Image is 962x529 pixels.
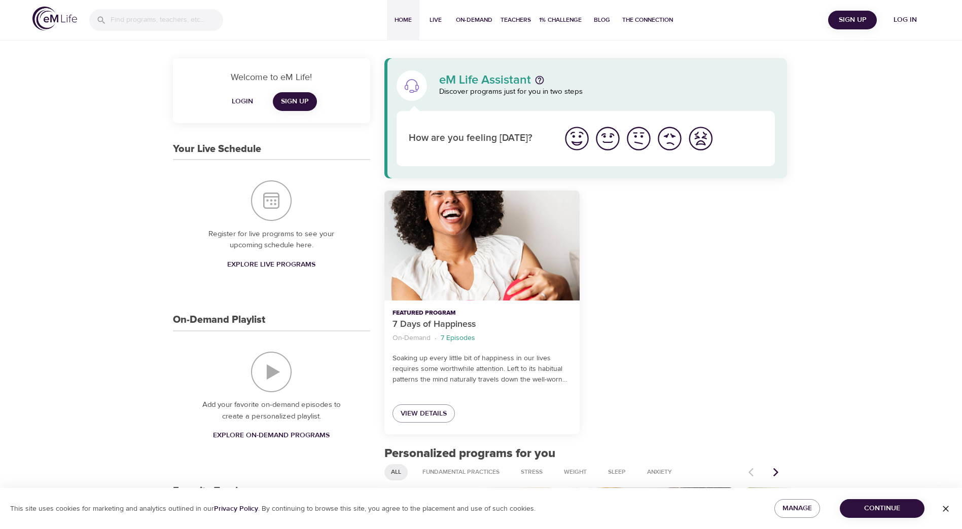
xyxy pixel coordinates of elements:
span: On-Demand [456,15,492,25]
span: Anxiety [641,468,678,476]
img: bad [656,125,684,153]
span: Sign Up [281,95,309,108]
span: 1% Challenge [539,15,582,25]
img: ok [625,125,653,153]
h3: On-Demand Playlist [173,314,265,326]
button: Sign Up [828,11,877,29]
button: I'm feeling bad [654,123,685,154]
span: View Details [401,407,447,420]
button: I'm feeling great [561,123,592,154]
span: Continue [848,502,916,515]
span: Explore On-Demand Programs [213,429,330,442]
button: Continue [840,499,924,518]
p: 7 Episodes [441,333,475,344]
a: Privacy Policy [214,504,258,513]
span: Login [230,95,255,108]
button: I'm feeling worst [685,123,716,154]
h3: Favorite Teachers [173,485,256,497]
span: Blog [590,15,614,25]
span: Explore Live Programs [227,258,315,271]
span: Home [391,15,415,25]
div: Sleep [601,464,632,480]
img: great [563,125,591,153]
a: Explore Live Programs [223,255,319,274]
button: I'm feeling ok [623,123,654,154]
img: good [594,125,622,153]
p: On-Demand [393,333,431,344]
div: Fundamental Practices [416,464,506,480]
div: Weight [557,464,593,480]
nav: breadcrumb [393,331,572,345]
div: Stress [514,464,549,480]
p: Soaking up every little bit of happiness in our lives requires some worthwhile attention. Left to... [393,353,572,385]
img: logo [32,7,77,30]
button: Login [226,92,259,111]
img: On-Demand Playlist [251,352,292,392]
p: Add your favorite on-demand episodes to create a personalized playlist. [193,399,350,422]
span: All [385,468,407,476]
p: Discover programs just for you in two steps [439,86,775,98]
button: 7 Days of Happiness [384,191,580,300]
div: All [384,464,408,480]
img: Your Live Schedule [251,180,292,221]
span: Teachers [501,15,531,25]
button: I'm feeling good [592,123,623,154]
h3: Your Live Schedule [173,143,261,155]
span: Live [423,15,448,25]
p: How are you feeling [DATE]? [409,131,549,146]
span: Manage [782,502,812,515]
a: Sign Up [273,92,317,111]
p: 7 Days of Happiness [393,318,572,331]
button: Manage [774,499,820,518]
span: The Connection [622,15,673,25]
button: Next items [765,461,787,483]
span: Weight [558,468,593,476]
div: Anxiety [640,464,679,480]
button: Log in [881,11,930,29]
span: Stress [515,468,549,476]
input: Find programs, teachers, etc... [111,9,223,31]
span: Sign Up [832,14,873,26]
img: eM Life Assistant [404,78,420,94]
p: eM Life Assistant [439,74,531,86]
p: Featured Program [393,309,572,318]
a: Explore On-Demand Programs [209,426,334,445]
p: Register for live programs to see your upcoming schedule here. [193,229,350,251]
p: Welcome to eM Life! [185,70,358,84]
h2: Personalized programs for you [384,446,788,461]
a: View Details [393,404,455,423]
span: Log in [885,14,925,26]
span: Fundamental Practices [416,468,506,476]
span: Sleep [602,468,632,476]
img: worst [687,125,715,153]
li: · [435,331,437,345]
